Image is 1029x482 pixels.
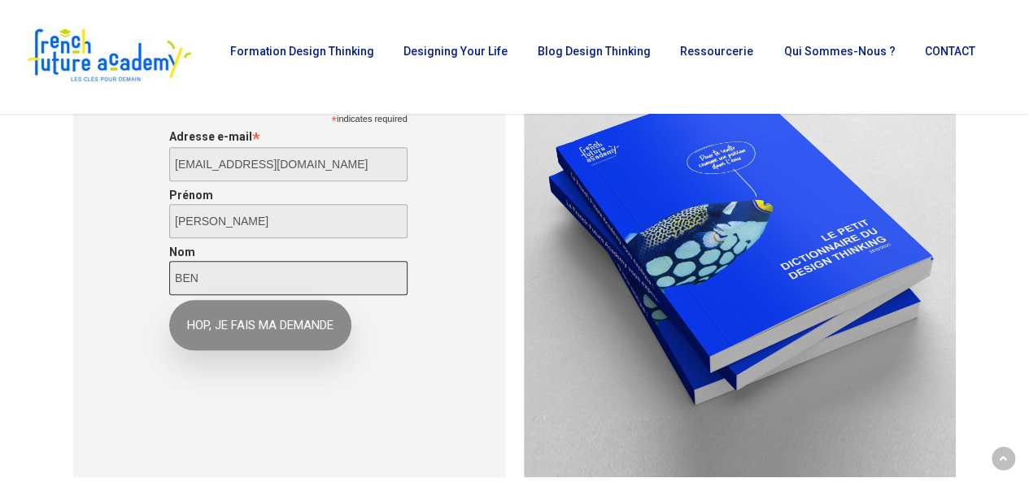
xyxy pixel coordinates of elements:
a: CONTACT [917,46,982,68]
a: Blog Design Thinking [530,46,656,68]
a: Formation Design Thinking [222,46,379,68]
div: indicates required [169,110,408,125]
label: Nom [169,245,407,258]
a: Designing Your Life [395,46,513,68]
span: Designing Your Life [403,45,508,58]
a: Qui sommes-nous ? [775,46,900,68]
img: French Future Academy [23,24,194,89]
span: Qui sommes-nous ? [783,45,895,58]
span: Ressourcerie [680,45,753,58]
label: Prénom [169,189,407,202]
span: Blog Design Thinking [538,45,651,58]
label: Adresse e-mail [169,125,407,145]
span: Formation Design Thinking [230,45,374,58]
a: Ressourcerie [672,46,759,68]
span: CONTACT [925,45,975,58]
input: HOP, JE FAIS MA DEMANDE [169,300,351,350]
